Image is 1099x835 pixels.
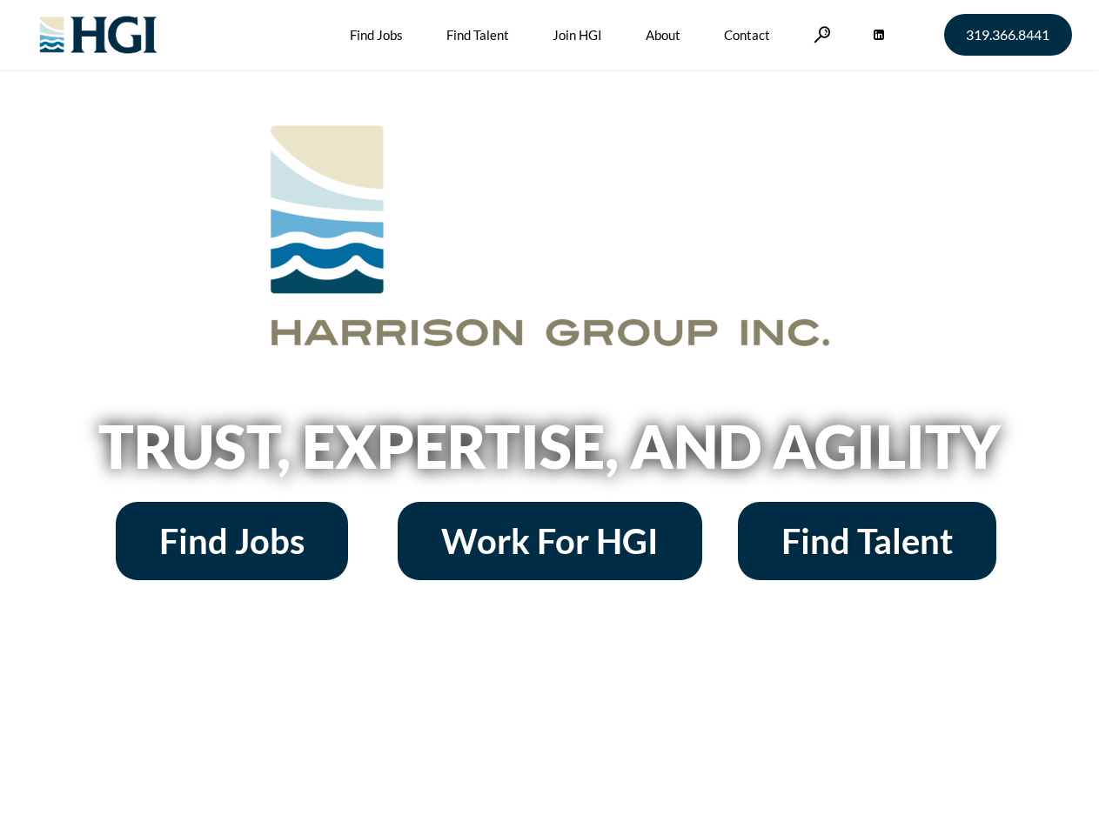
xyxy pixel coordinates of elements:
span: Find Jobs [159,524,305,558]
a: Search [814,26,831,43]
span: 319.366.8441 [966,28,1049,42]
a: Work For HGI [398,502,702,580]
h2: Trust, Expertise, and Agility [54,417,1046,476]
a: Find Jobs [116,502,348,580]
a: Find Talent [738,502,996,580]
span: Work For HGI [441,524,659,558]
a: 319.366.8441 [944,14,1072,56]
span: Find Talent [781,524,953,558]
